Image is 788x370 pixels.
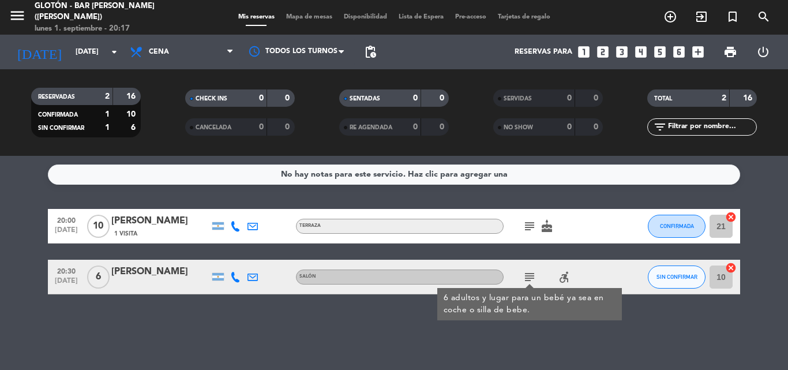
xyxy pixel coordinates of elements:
[722,94,726,102] strong: 2
[338,14,393,20] span: Disponibilidad
[633,44,648,59] i: looks_4
[105,124,110,132] strong: 1
[38,112,78,118] span: CONFIRMADA
[660,223,694,229] span: CONFIRMADA
[648,266,706,289] button: SIN CONFIRMAR
[576,44,591,59] i: looks_one
[111,214,209,229] div: [PERSON_NAME]
[105,92,110,100] strong: 2
[594,123,601,131] strong: 0
[413,94,418,102] strong: 0
[540,219,554,233] i: cake
[111,264,209,279] div: [PERSON_NAME]
[259,123,264,131] strong: 0
[691,44,706,59] i: add_box
[595,44,610,59] i: looks_two
[280,14,338,20] span: Mapa de mesas
[232,14,280,20] span: Mis reservas
[671,44,686,59] i: looks_6
[567,94,572,102] strong: 0
[652,44,667,59] i: looks_5
[52,213,81,226] span: 20:00
[126,110,138,118] strong: 10
[725,211,737,223] i: cancel
[515,48,572,56] span: Reservas para
[131,124,138,132] strong: 6
[87,215,110,238] span: 10
[350,96,380,102] span: SENTADAS
[523,270,536,284] i: subject
[9,39,70,65] i: [DATE]
[504,96,532,102] span: SERVIDAS
[9,7,26,24] i: menu
[695,10,708,24] i: exit_to_app
[126,92,138,100] strong: 16
[35,1,189,23] div: Glotón - Bar [PERSON_NAME] ([PERSON_NAME])
[196,96,227,102] span: CHECK INS
[667,121,756,133] input: Filtrar por nombre...
[350,125,392,130] span: RE AGENDADA
[259,94,264,102] strong: 0
[492,14,556,20] span: Tarjetas de regalo
[743,94,755,102] strong: 16
[594,94,601,102] strong: 0
[114,229,137,238] span: 1 Visita
[757,10,771,24] i: search
[299,223,321,228] span: TERRAZA
[107,45,121,59] i: arrow_drop_down
[746,35,779,69] div: LOG OUT
[38,94,75,100] span: RESERVADAS
[523,219,536,233] i: subject
[149,48,169,56] span: Cena
[196,125,231,130] span: CANCELADA
[449,14,492,20] span: Pre-acceso
[52,277,81,290] span: [DATE]
[38,125,84,131] span: SIN CONFIRMAR
[363,45,377,59] span: pending_actions
[393,14,449,20] span: Lista de Espera
[440,123,446,131] strong: 0
[504,125,533,130] span: NO SHOW
[725,262,737,274] i: cancel
[567,123,572,131] strong: 0
[9,7,26,28] button: menu
[35,23,189,35] div: lunes 1. septiembre - 20:17
[281,168,508,181] div: No hay notas para este servicio. Haz clic para agregar una
[444,292,616,316] div: 6 adultos y lugar para un bebé ya sea en coche o silla de bebe.
[52,226,81,240] span: [DATE]
[299,274,316,279] span: SALÓN
[440,94,446,102] strong: 0
[413,123,418,131] strong: 0
[557,270,571,284] i: accessible_forward
[614,44,629,59] i: looks_3
[285,94,292,102] strong: 0
[663,10,677,24] i: add_circle_outline
[653,120,667,134] i: filter_list
[726,10,740,24] i: turned_in_not
[648,215,706,238] button: CONFIRMADA
[105,110,110,118] strong: 1
[654,96,672,102] span: TOTAL
[87,266,110,289] span: 6
[52,264,81,277] span: 20:30
[285,123,292,131] strong: 0
[656,274,697,280] span: SIN CONFIRMAR
[723,45,737,59] span: print
[756,45,770,59] i: power_settings_new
